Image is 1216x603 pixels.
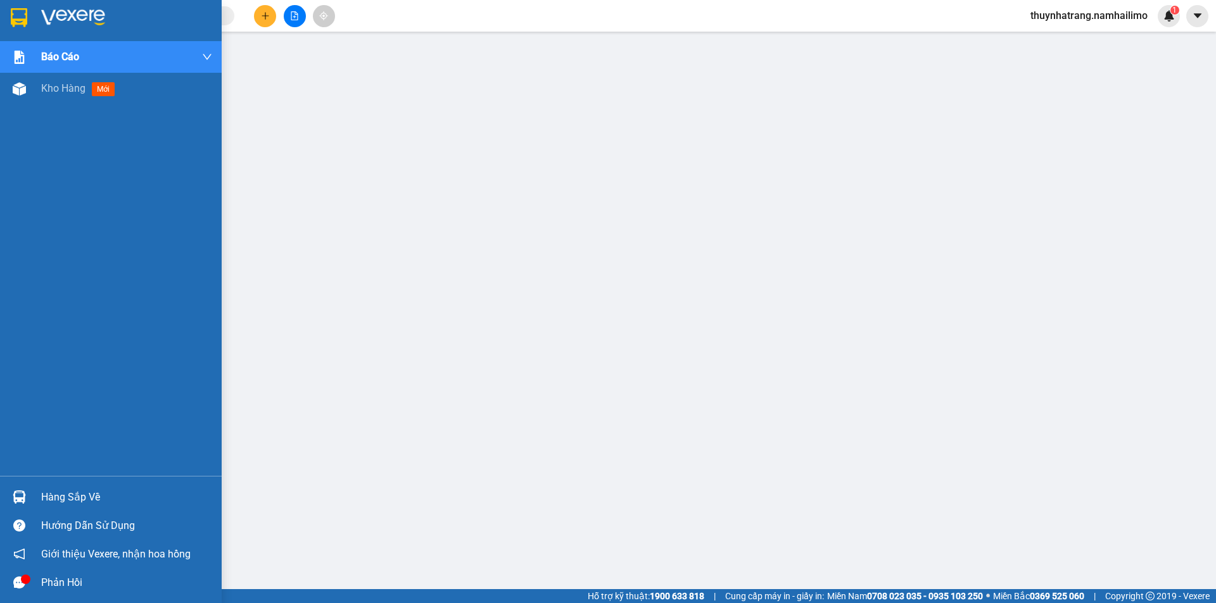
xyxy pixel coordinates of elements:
[1020,8,1158,23] span: thuynhatrang.namhailimo
[1170,6,1179,15] sup: 1
[714,589,716,603] span: |
[41,516,212,535] div: Hướng dẫn sử dụng
[1094,589,1096,603] span: |
[588,589,704,603] span: Hỗ trợ kỹ thuật:
[261,11,270,20] span: plus
[1172,6,1177,15] span: 1
[650,591,704,601] strong: 1900 633 818
[993,589,1084,603] span: Miền Bắc
[1192,10,1203,22] span: caret-down
[1146,592,1155,600] span: copyright
[867,591,983,601] strong: 0708 023 035 - 0935 103 250
[725,589,824,603] span: Cung cấp máy in - giấy in:
[41,488,212,507] div: Hàng sắp về
[284,5,306,27] button: file-add
[313,5,335,27] button: aim
[92,82,115,96] span: mới
[1163,10,1175,22] img: icon-new-feature
[13,519,25,532] span: question-circle
[13,51,26,64] img: solution-icon
[41,49,79,65] span: Báo cáo
[13,490,26,504] img: warehouse-icon
[13,576,25,588] span: message
[1186,5,1208,27] button: caret-down
[319,11,328,20] span: aim
[11,8,27,27] img: logo-vxr
[290,11,299,20] span: file-add
[1030,591,1084,601] strong: 0369 525 060
[827,589,983,603] span: Miền Nam
[41,82,85,94] span: Kho hàng
[986,594,990,599] span: ⚪️
[41,573,212,592] div: Phản hồi
[202,52,212,62] span: down
[13,548,25,560] span: notification
[41,546,191,562] span: Giới thiệu Vexere, nhận hoa hồng
[13,82,26,96] img: warehouse-icon
[254,5,276,27] button: plus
